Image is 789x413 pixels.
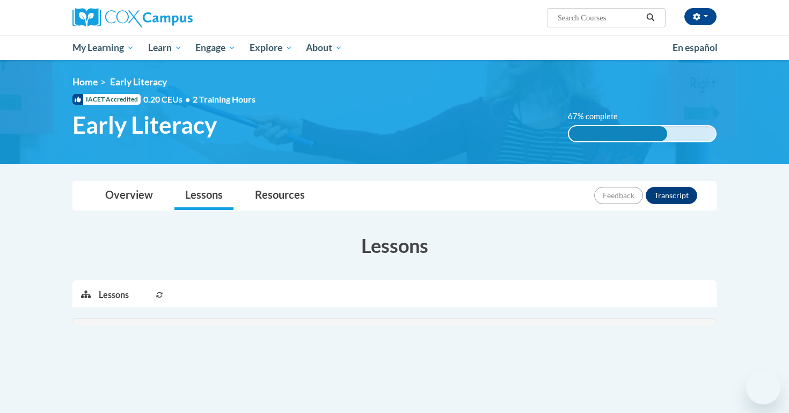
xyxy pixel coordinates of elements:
div: 67% complete [569,126,667,141]
button: Feedback [594,187,643,204]
a: Learn [141,35,189,60]
a: My Learning [65,35,141,60]
a: About [299,35,350,60]
span: Engage [195,41,236,54]
button: Search [642,11,659,24]
img: Cox Campus [72,8,193,27]
span: About [306,41,342,54]
span: Early Literacy [110,76,167,88]
label: 67% complete [568,111,630,122]
a: Overview [94,182,164,210]
p: Lessons [99,289,129,301]
span: My Learning [72,41,134,54]
span: 2 Training Hours [193,94,255,104]
span: 0.20 CEUs [143,93,193,105]
h3: Lessons [72,232,717,259]
span: Explore [250,41,293,54]
button: Transcript [646,187,697,204]
a: En español [666,37,725,59]
a: Home [72,76,98,88]
span: IACET Accredited [72,94,141,105]
span: Early Literacy [72,111,217,139]
input: Search Courses [557,11,642,24]
span: • [185,94,190,104]
iframe: Button to launch messaging window [746,370,780,404]
div: Main menu [56,35,733,60]
a: Cox Campus [72,8,276,27]
a: Resources [244,182,316,210]
span: En español [673,42,718,53]
a: Lessons [174,182,233,210]
a: Engage [188,35,243,60]
span: Learn [148,41,182,54]
a: Explore [243,35,299,60]
button: Account Settings [684,8,717,25]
